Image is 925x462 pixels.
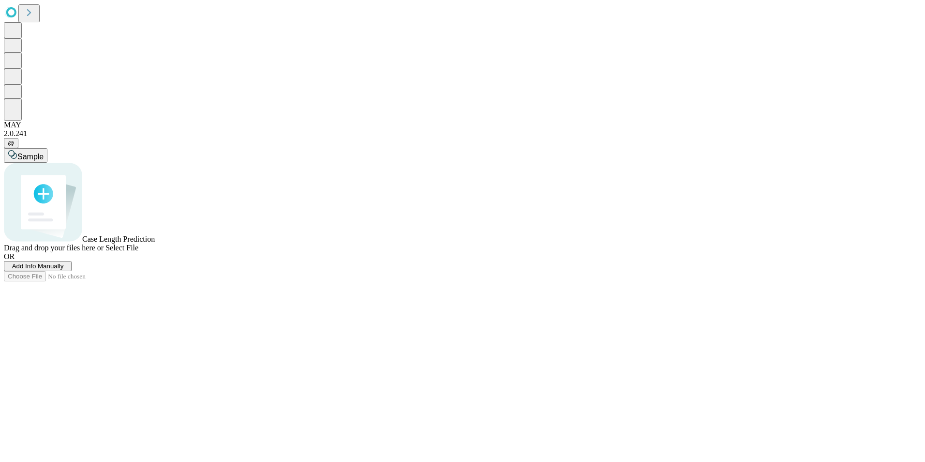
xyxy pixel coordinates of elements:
button: @ [4,138,18,148]
button: Sample [4,148,47,163]
span: OR [4,252,15,261]
span: Select File [105,244,138,252]
span: @ [8,139,15,147]
div: MAY [4,121,921,129]
span: Sample [17,153,44,161]
span: Add Info Manually [12,262,64,270]
div: 2.0.241 [4,129,921,138]
span: Case Length Prediction [82,235,155,243]
button: Add Info Manually [4,261,72,271]
span: Drag and drop your files here or [4,244,104,252]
